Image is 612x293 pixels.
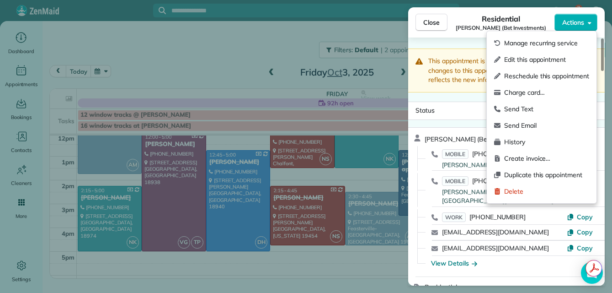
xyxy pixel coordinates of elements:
[504,88,589,97] span: Charge card…
[567,228,593,237] button: Copy
[562,18,584,27] span: Actions
[415,106,435,114] span: Status
[504,170,589,179] span: Duplicate this appointment
[442,149,468,159] span: MOBILE
[456,24,546,32] span: [PERSON_NAME] (Bet Investments)
[442,161,567,170] div: [PERSON_NAME] cell
[472,177,528,185] span: [PHONE_NUMBER]
[504,38,589,48] span: Manage recurring service
[415,14,447,31] button: Close
[482,13,521,24] span: Residential
[428,57,593,84] span: This appointment is linked to . If you make changes to this appointment make sure the payroll ref...
[567,244,593,253] button: Copy
[442,212,466,222] span: WORK
[472,150,528,158] span: [PHONE_NUMBER]
[577,228,593,236] span: Copy
[431,259,477,268] button: View Details
[442,176,468,186] span: MOBILE
[469,213,526,221] span: [PHONE_NUMBER]
[504,121,589,130] span: Send Email
[577,244,593,252] span: Copy
[504,104,589,114] span: Send Text
[442,176,528,185] a: MOBILE[PHONE_NUMBER]
[567,212,593,222] button: Copy
[577,213,593,221] span: Copy
[442,212,526,222] a: WORK[PHONE_NUMBER]
[442,228,549,236] a: [EMAIL_ADDRESS][DOMAIN_NAME]
[504,154,589,163] span: Create invoice…
[581,262,603,284] div: Open Intercom Messenger
[425,283,457,291] span: Residential
[504,55,589,64] span: Edit this appointment
[442,149,528,158] a: MOBILE[PHONE_NUMBER]
[504,71,589,81] span: Reschedule this appointment
[423,18,440,27] span: Close
[425,135,529,143] span: [PERSON_NAME] (Bet Investments)
[504,137,589,146] span: History
[442,188,575,206] div: [PERSON_NAME]- Asst. Mgr at [GEOGRAPHIC_DATA][PERSON_NAME]
[504,187,589,196] span: Delete
[442,244,549,252] a: [EMAIL_ADDRESS][DOMAIN_NAME]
